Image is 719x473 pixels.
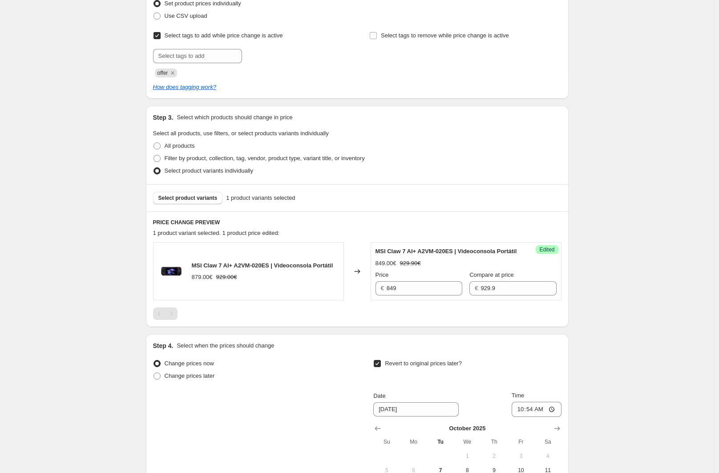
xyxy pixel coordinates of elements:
[539,246,554,253] span: Edited
[512,392,524,399] span: Time
[377,438,396,445] span: Su
[538,453,557,460] span: 4
[177,113,292,122] p: Select which products should change in price
[431,438,450,445] span: Tu
[372,422,384,435] button: Show previous month, September 2025
[469,271,514,278] span: Compare at price
[512,402,561,417] input: 12:00
[376,271,389,278] span: Price
[538,438,557,445] span: Sa
[481,449,507,463] button: Thursday October 2 2025
[427,435,454,449] th: Tuesday
[153,230,280,236] span: 1 product variant selected. 1 product price edited:
[373,402,459,416] input: 10/7/2025
[551,422,563,435] button: Show next month, November 2025
[226,194,295,202] span: 1 product variants selected
[404,438,424,445] span: Mo
[457,438,477,445] span: We
[457,453,477,460] span: 1
[534,449,561,463] button: Saturday October 4 2025
[153,113,174,122] h2: Step 3.
[454,449,481,463] button: Wednesday October 1 2025
[153,341,174,350] h2: Step 4.
[153,49,242,63] input: Select tags to add
[153,130,329,137] span: Select all products, use filters, or select products variants individually
[373,435,400,449] th: Sunday
[158,194,218,202] span: Select product variants
[216,273,237,282] strike: 929.00€
[153,219,561,226] h6: PRICE CHANGE PREVIEW
[508,449,534,463] button: Friday October 3 2025
[169,69,177,77] button: Remove offer
[376,248,517,255] span: MSI Claw 7 AI+ A2VM-020ES | Videoconsola Portátil
[158,258,185,285] img: consola-portatil-msi-claw-7-ai-a2vm-020es_80x.png
[158,70,168,76] span: offer
[165,12,207,19] span: Use CSV upload
[400,259,421,268] strike: 929.90€
[165,167,253,174] span: Select product variants individually
[376,259,396,268] div: 849.00€
[385,360,462,367] span: Revert to original prices later?
[165,142,195,149] span: All products
[153,192,223,204] button: Select product variants
[511,453,531,460] span: 3
[153,84,216,90] a: How does tagging work?
[165,360,214,367] span: Change prices now
[400,435,427,449] th: Monday
[192,273,213,282] div: 879.00€
[534,435,561,449] th: Saturday
[165,372,215,379] span: Change prices later
[165,32,283,39] span: Select tags to add while price change is active
[381,285,384,291] span: €
[508,435,534,449] th: Friday
[475,285,478,291] span: €
[165,155,365,162] span: Filter by product, collection, tag, vendor, product type, variant title, or inventory
[373,392,385,399] span: Date
[153,307,178,320] nav: Pagination
[454,435,481,449] th: Wednesday
[177,341,274,350] p: Select when the prices should change
[481,435,507,449] th: Thursday
[511,438,531,445] span: Fr
[484,453,504,460] span: 2
[484,438,504,445] span: Th
[192,262,333,269] span: MSI Claw 7 AI+ A2VM-020ES | Videoconsola Portátil
[381,32,509,39] span: Select tags to remove while price change is active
